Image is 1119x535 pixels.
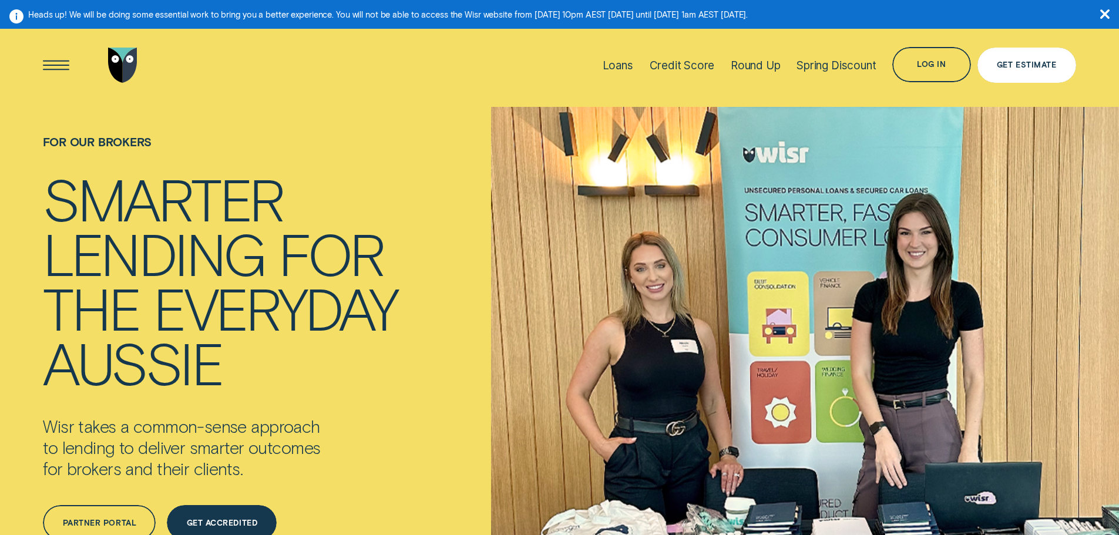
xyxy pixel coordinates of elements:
[997,62,1056,69] div: Get Estimate
[43,416,382,479] p: Wisr takes a common-sense approach to lending to deliver smarter outcomes for brokers and their c...
[650,59,715,72] div: Credit Score
[603,59,633,72] div: Loans
[43,135,396,171] h1: For Our Brokers
[108,48,137,83] img: Wisr
[650,26,715,104] a: Credit Score
[603,26,633,104] a: Loans
[797,26,876,104] a: Spring Discount
[39,48,74,83] button: Open Menu
[153,280,396,335] div: everyday
[43,226,265,280] div: lending
[278,226,384,280] div: for
[731,59,781,72] div: Round Up
[43,280,140,335] div: the
[797,59,876,72] div: Spring Discount
[892,47,970,82] button: Log in
[43,171,283,226] div: Smarter
[977,48,1076,83] a: Get Estimate
[731,26,781,104] a: Round Up
[105,26,140,104] a: Go to home page
[43,335,222,389] div: Aussie
[43,171,396,389] h4: Smarter lending for the everyday Aussie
